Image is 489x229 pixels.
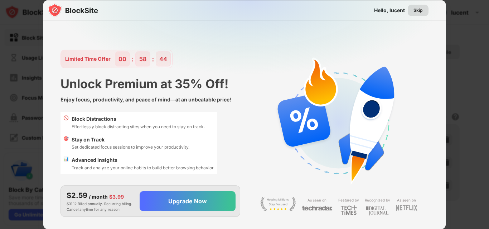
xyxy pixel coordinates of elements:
div: Skip [413,7,423,14]
div: 📊 [63,156,69,171]
div: $3.99 [109,193,124,201]
img: gradient.svg [48,0,450,142]
div: Advanced Insights [72,156,214,164]
div: $2.59 [67,190,87,201]
div: 🎯 [63,136,69,151]
div: / month [89,193,108,201]
img: light-stay-focus.svg [260,197,296,211]
div: Recognized by [365,197,390,204]
div: Track and analyze your online habits to build better browsing behavior. [72,164,214,171]
img: light-techradar.svg [302,205,333,211]
div: Upgrade Now [168,198,207,205]
div: Set dedicated focus sessions to improve your productivity. [72,144,189,150]
div: As seen on [397,197,416,204]
div: As seen on [308,197,326,204]
div: Featured by [338,197,359,204]
img: light-netflix.svg [396,205,417,211]
img: light-digital-journal.svg [366,205,389,217]
img: light-techtimes.svg [340,205,357,215]
div: $31.12 Billed annually. Recurring billing. Cancel anytime for any reason [67,190,134,212]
